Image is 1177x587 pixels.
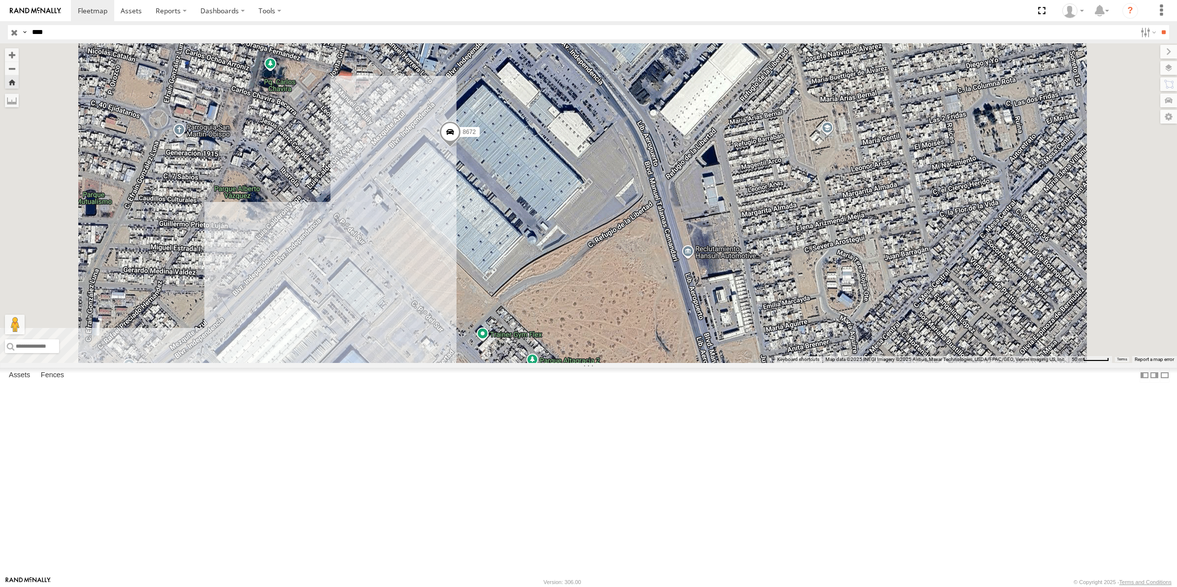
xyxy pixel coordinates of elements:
[1122,3,1138,19] i: ?
[1072,357,1083,362] span: 50 m
[1069,356,1112,363] button: Map Scale: 50 m per 49 pixels
[1074,579,1172,585] div: © Copyright 2025 -
[1059,3,1087,18] div: Roberto Garcia
[36,368,69,382] label: Fences
[10,7,61,14] img: rand-logo.svg
[4,368,35,382] label: Assets
[1149,368,1159,382] label: Dock Summary Table to the Right
[5,577,51,587] a: Visit our Website
[1160,110,1177,124] label: Map Settings
[544,579,581,585] div: Version: 306.00
[5,94,19,107] label: Measure
[1160,368,1170,382] label: Hide Summary Table
[5,48,19,62] button: Zoom in
[5,315,25,334] button: Drag Pegman onto the map to open Street View
[463,129,476,135] span: 8672
[1140,368,1149,382] label: Dock Summary Table to the Left
[825,357,1066,362] span: Map data ©2025 INEGI Imagery ©2025 Airbus, Maxar Technologies, USDA/FPAC/GEO, Vexcel Imaging US, ...
[5,62,19,75] button: Zoom out
[777,356,819,363] button: Keyboard shortcuts
[1137,25,1158,39] label: Search Filter Options
[1117,358,1127,361] a: Terms (opens in new tab)
[1119,579,1172,585] a: Terms and Conditions
[5,75,19,89] button: Zoom Home
[1135,357,1174,362] a: Report a map error
[21,25,29,39] label: Search Query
